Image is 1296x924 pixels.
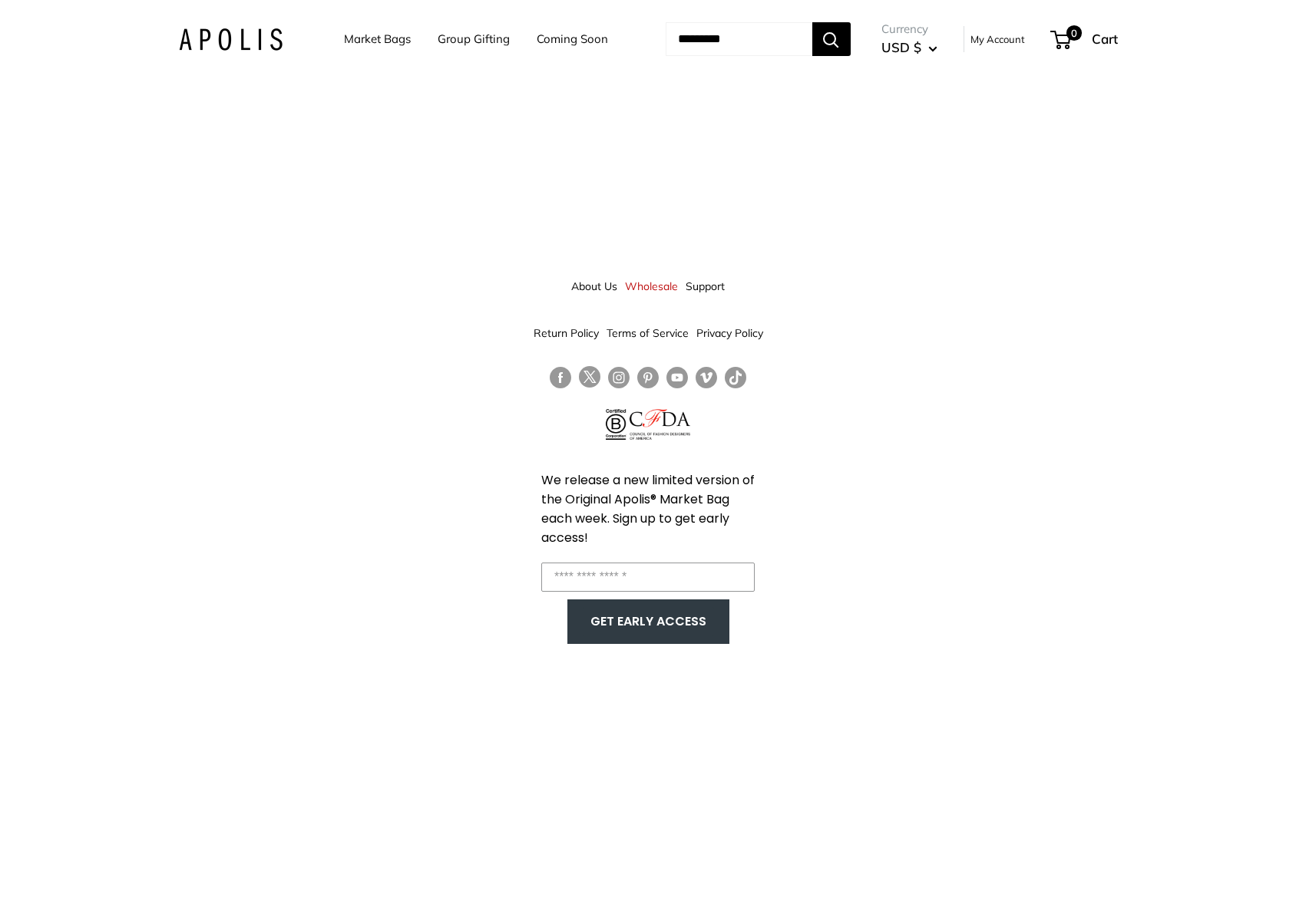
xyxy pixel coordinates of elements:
[583,607,714,636] button: GET EARLY ACCESS
[537,28,608,50] a: Coming Soon
[534,319,599,347] a: Return Policy
[881,35,937,60] button: USD $
[179,28,283,51] img: Apolis
[630,409,690,440] img: Council of Fashion Designers of America Member
[696,319,763,347] a: Privacy Policy
[666,22,812,56] input: Search...
[666,366,688,388] a: Follow us on YouTube
[344,28,411,50] a: Market Bags
[1066,25,1081,41] span: 0
[550,366,571,388] a: Follow us on Facebook
[607,319,689,347] a: Terms of Service
[637,366,659,388] a: Follow us on Pinterest
[541,563,755,592] input: Enter your email
[1052,27,1118,51] a: 0 Cart
[579,366,600,394] a: Follow us on Twitter
[541,471,755,546] span: We release a new limited version of the Original Apolis® Market Bag each week. Sign up to get ear...
[438,28,510,50] a: Group Gifting
[970,30,1025,48] a: My Account
[881,39,921,55] span: USD $
[1092,31,1118,47] span: Cart
[725,366,746,388] a: Follow us on Tumblr
[812,22,851,56] button: Search
[608,366,630,388] a: Follow us on Instagram
[571,272,617,300] a: About Us
[625,272,678,300] a: Wholesale
[696,366,717,388] a: Follow us on Vimeo
[606,409,627,440] img: Certified B Corporation
[686,272,725,300] a: Support
[881,18,937,40] span: Currency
